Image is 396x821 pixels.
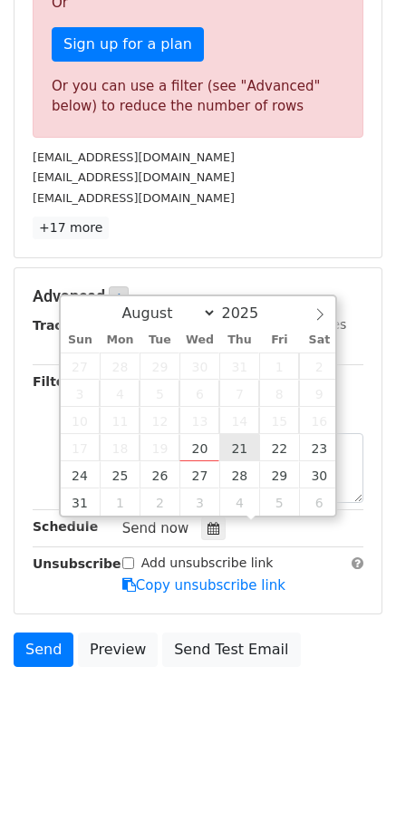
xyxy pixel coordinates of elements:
span: July 27, 2025 [61,353,101,380]
strong: Tracking [33,318,93,333]
span: August 20, 2025 [179,434,219,461]
span: Mon [100,334,140,346]
span: Sun [61,334,101,346]
span: Tue [140,334,179,346]
span: August 13, 2025 [179,407,219,434]
span: July 31, 2025 [219,353,259,380]
span: August 22, 2025 [259,434,299,461]
a: +17 more [33,217,109,239]
span: September 4, 2025 [219,488,259,516]
span: July 30, 2025 [179,353,219,380]
span: Fri [259,334,299,346]
span: August 3, 2025 [61,380,101,407]
strong: Filters [33,374,79,389]
small: [EMAIL_ADDRESS][DOMAIN_NAME] [33,191,235,205]
span: July 29, 2025 [140,353,179,380]
div: 聊天小组件 [305,734,396,821]
span: August 19, 2025 [140,434,179,461]
span: August 29, 2025 [259,461,299,488]
div: Or you can use a filter (see "Advanced" below) to reduce the number of rows [52,76,344,117]
span: September 1, 2025 [100,488,140,516]
span: August 1, 2025 [259,353,299,380]
label: Add unsubscribe link [141,554,274,573]
a: Copy unsubscribe link [122,577,285,594]
span: August 16, 2025 [299,407,339,434]
span: August 15, 2025 [259,407,299,434]
strong: Schedule [33,519,98,534]
a: Send Test Email [162,633,300,667]
span: August 27, 2025 [179,461,219,488]
span: August 24, 2025 [61,461,101,488]
span: July 28, 2025 [100,353,140,380]
input: Year [217,304,282,322]
span: August 6, 2025 [179,380,219,407]
span: August 25, 2025 [100,461,140,488]
span: August 5, 2025 [140,380,179,407]
a: Send [14,633,73,667]
a: Preview [78,633,158,667]
span: August 4, 2025 [100,380,140,407]
span: August 21, 2025 [219,434,259,461]
span: August 17, 2025 [61,434,101,461]
span: August 31, 2025 [61,488,101,516]
span: August 12, 2025 [140,407,179,434]
span: August 30, 2025 [299,461,339,488]
span: Wed [179,334,219,346]
small: [EMAIL_ADDRESS][DOMAIN_NAME] [33,150,235,164]
span: August 23, 2025 [299,434,339,461]
span: August 7, 2025 [219,380,259,407]
h5: Advanced [33,286,363,306]
span: August 8, 2025 [259,380,299,407]
span: August 14, 2025 [219,407,259,434]
span: Sat [299,334,339,346]
iframe: Chat Widget [305,734,396,821]
span: August 9, 2025 [299,380,339,407]
span: August 10, 2025 [61,407,101,434]
span: September 3, 2025 [179,488,219,516]
strong: Unsubscribe [33,556,121,571]
span: August 2, 2025 [299,353,339,380]
span: September 6, 2025 [299,488,339,516]
span: Thu [219,334,259,346]
span: August 26, 2025 [140,461,179,488]
span: September 5, 2025 [259,488,299,516]
span: August 28, 2025 [219,461,259,488]
span: August 18, 2025 [100,434,140,461]
span: September 2, 2025 [140,488,179,516]
a: Sign up for a plan [52,27,204,62]
small: [EMAIL_ADDRESS][DOMAIN_NAME] [33,170,235,184]
span: August 11, 2025 [100,407,140,434]
span: Send now [122,520,189,536]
